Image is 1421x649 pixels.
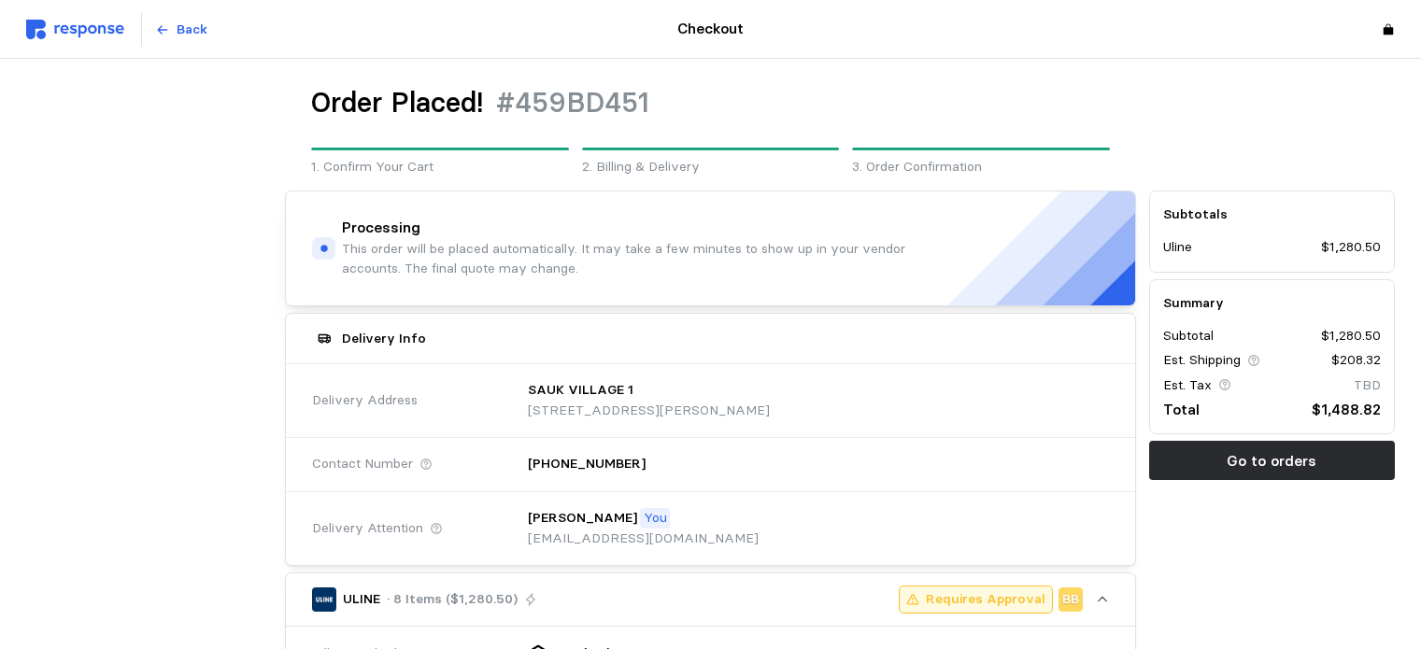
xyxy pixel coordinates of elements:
span: Contact Number [312,454,413,474]
p: SAUK VILLAGE 1 [528,380,633,401]
p: 3. Order Confirmation [852,157,1109,177]
p: 1. Confirm Your Cart [311,157,568,177]
img: svg%3e [26,20,124,39]
p: $1,280.50 [1321,326,1381,346]
h1: Order Placed! [311,85,483,121]
p: Requires Approval [926,589,1045,610]
p: [PHONE_NUMBER] [528,454,646,474]
p: Go to orders [1227,449,1316,473]
p: · 8 Items ($1,280.50) [387,589,518,610]
p: Uline [1163,237,1192,258]
p: This order will be placed automatically. It may take a few minutes to show up in your vendor acco... [342,239,910,279]
p: $1,280.50 [1321,237,1381,258]
p: Subtotal [1163,326,1214,346]
h4: Processing [342,218,420,239]
span: Delivery Address [312,390,418,411]
p: 2. Billing & Delivery [582,157,839,177]
p: ULINE [343,589,380,610]
span: Delivery Attention [312,518,423,539]
p: [PERSON_NAME] [528,508,637,529]
button: ULINE· 8 Items ($1,280.50)Requires ApprovalBB [286,573,1134,626]
button: Go to orders [1149,441,1395,480]
p: Est. Tax [1163,375,1212,396]
p: Total [1163,398,1200,421]
p: [EMAIL_ADDRESS][DOMAIN_NAME] [528,529,759,549]
p: BB [1062,589,1079,610]
button: Back [145,12,218,48]
h4: Checkout [677,19,744,40]
p: You [644,508,667,529]
p: [STREET_ADDRESS][PERSON_NAME] [528,401,770,421]
h5: Subtotals [1163,205,1381,224]
h5: Summary [1163,293,1381,313]
p: Back [177,20,207,40]
p: $1,488.82 [1312,398,1381,421]
p: $208.32 [1331,350,1381,371]
p: Est. Shipping [1163,350,1241,371]
p: TBD [1354,375,1381,396]
h5: Delivery Info [342,329,426,348]
h1: #459BD451 [496,85,649,121]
